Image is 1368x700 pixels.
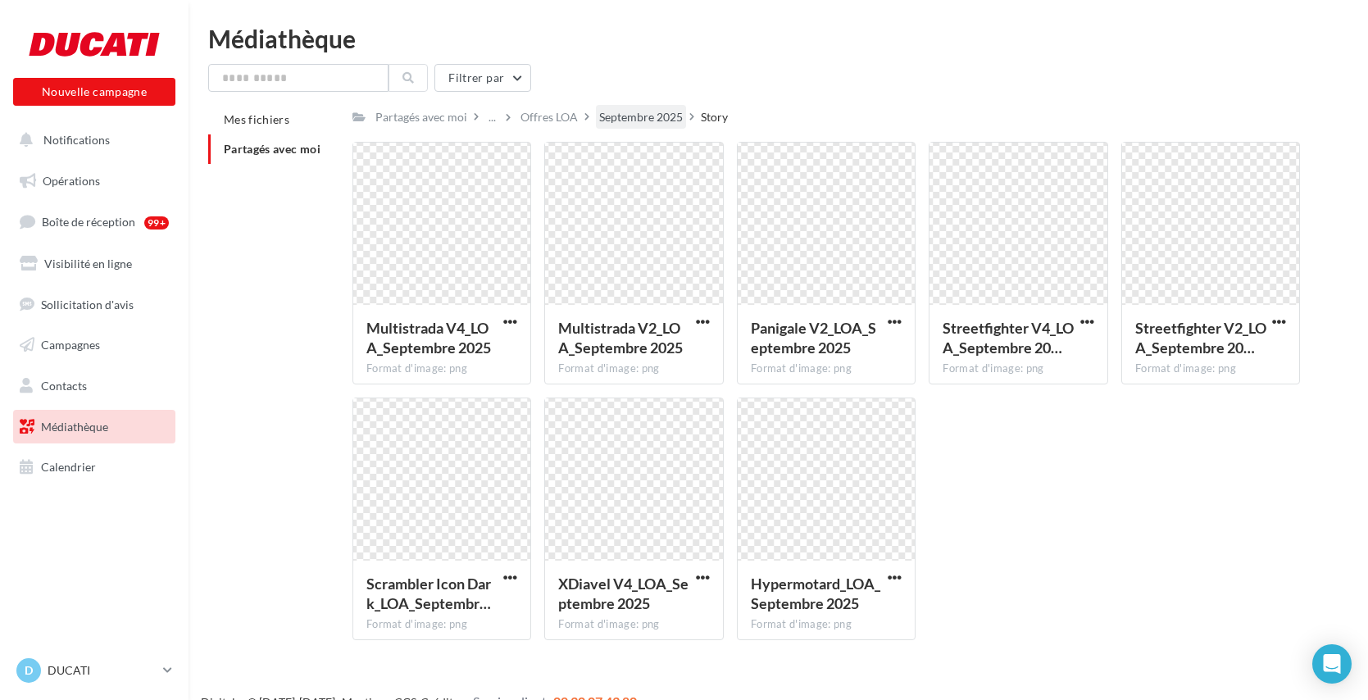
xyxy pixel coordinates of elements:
button: Notifications [10,123,172,157]
div: Format d'image: png [751,617,902,632]
span: Streetfighter V4_LOA_Septembre 2025 [943,319,1074,357]
span: XDiavel V4_LOA_Septembre 2025 [558,575,689,612]
span: Multistrada V4_LOA_Septembre 2025 [366,319,491,357]
span: Panigale V2_LOA_Septembre 2025 [751,319,876,357]
div: Format d'image: png [1135,361,1287,376]
div: Format d'image: png [751,361,902,376]
div: Open Intercom Messenger [1312,644,1352,684]
span: Contacts [41,379,87,393]
a: Campagnes [10,328,179,362]
span: Boîte de réception [42,215,135,229]
span: Notifications [43,133,110,147]
div: Offres LOA [520,109,578,125]
div: Format d'image: png [366,617,518,632]
span: Sollicitation d'avis [41,297,134,311]
div: Partagés avec moi [375,109,467,125]
span: Hypermotard_LOA_Septembre 2025 [751,575,880,612]
div: Médiathèque [208,26,1348,51]
button: Filtrer par [434,64,531,92]
div: Format d'image: png [558,361,710,376]
span: Campagnes [41,338,100,352]
div: Format d'image: png [943,361,1094,376]
a: Boîte de réception99+ [10,204,179,239]
div: Format d'image: png [366,361,518,376]
a: Contacts [10,369,179,403]
a: Visibilité en ligne [10,247,179,281]
span: Opérations [43,174,100,188]
a: Médiathèque [10,410,179,444]
div: Story [701,109,728,125]
div: Septembre 2025 [599,109,683,125]
span: Médiathèque [41,420,108,434]
p: DUCATI [48,662,157,679]
div: Format d'image: png [558,617,710,632]
div: 99+ [144,216,169,230]
span: Visibilité en ligne [44,257,132,270]
span: Multistrada V2_LOA_Septembre 2025 [558,319,683,357]
button: Nouvelle campagne [13,78,175,106]
span: Mes fichiers [224,112,289,126]
span: Partagés avec moi [224,142,320,156]
a: Calendrier [10,450,179,484]
span: Calendrier [41,460,96,474]
span: Scrambler Icon Dark_LOA_Septembre 2025 [366,575,491,612]
span: Streetfighter V2_LOA_Septembre 2025 [1135,319,1266,357]
a: Sollicitation d'avis [10,288,179,322]
a: D DUCATI [13,655,175,686]
div: ... [485,106,499,129]
a: Opérations [10,164,179,198]
span: D [25,662,33,679]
